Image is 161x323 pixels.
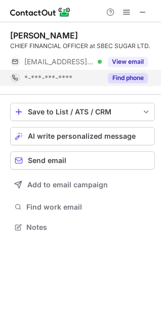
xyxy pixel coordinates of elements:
[26,203,151,212] span: Find work email
[10,42,155,51] div: CHIEF FINANCIAL OFFICER at SBEC SUGAR LTD.
[10,103,155,121] button: save-profile-one-click
[108,73,148,83] button: Reveal Button
[28,108,137,116] div: Save to List / ATS / CRM
[28,156,66,165] span: Send email
[10,220,155,234] button: Notes
[10,176,155,194] button: Add to email campaign
[28,132,136,140] span: AI write personalized message
[10,200,155,214] button: Find work email
[108,57,148,67] button: Reveal Button
[10,151,155,170] button: Send email
[27,181,108,189] span: Add to email campaign
[10,30,78,41] div: [PERSON_NAME]
[26,223,151,232] span: Notes
[10,127,155,145] button: AI write personalized message
[10,6,71,18] img: ContactOut v5.3.10
[24,57,94,66] span: [EMAIL_ADDRESS][DOMAIN_NAME]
